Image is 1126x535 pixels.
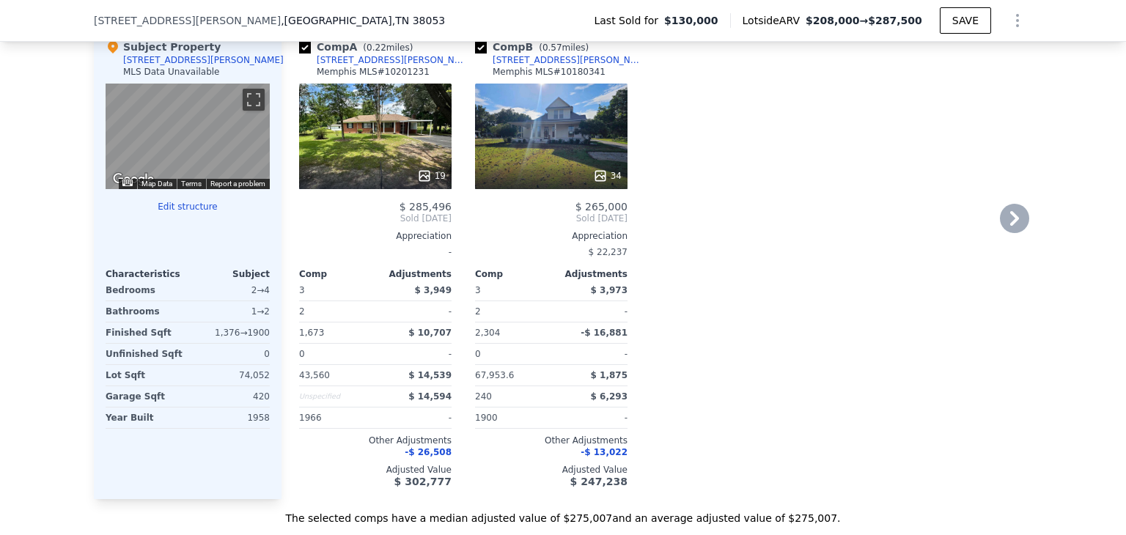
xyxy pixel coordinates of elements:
[375,268,452,280] div: Adjustments
[806,15,860,26] span: $208,000
[299,230,452,242] div: Appreciation
[581,328,628,338] span: -$ 16,881
[299,54,469,66] a: [STREET_ADDRESS][PERSON_NAME]
[475,268,551,280] div: Comp
[475,230,628,242] div: Appreciation
[570,476,628,487] span: $ 247,238
[554,344,628,364] div: -
[94,13,281,28] span: [STREET_ADDRESS][PERSON_NAME]
[106,280,185,300] div: Bedrooms
[493,66,606,78] div: Memphis MLS # 10180341
[806,13,922,28] span: →
[188,268,270,280] div: Subject
[299,268,375,280] div: Comp
[475,349,481,359] span: 0
[299,349,305,359] span: 0
[475,213,628,224] span: Sold [DATE]
[475,435,628,446] div: Other Adjustments
[123,54,284,66] div: [STREET_ADDRESS][PERSON_NAME]
[299,407,372,428] div: 1966
[317,66,430,78] div: Memphis MLS # 10201231
[868,15,922,26] span: $287,500
[378,407,452,428] div: -
[591,285,628,295] span: $ 3,973
[299,386,372,407] div: Unspecified
[123,66,220,78] div: MLS Data Unavailable
[299,435,452,446] div: Other Adjustments
[299,213,452,224] span: Sold [DATE]
[542,43,562,53] span: 0.57
[581,447,628,457] span: -$ 13,022
[109,170,158,189] img: Google
[243,89,265,111] button: Toggle fullscreen view
[593,169,622,183] div: 34
[408,370,452,380] span: $ 14,539
[191,365,270,385] div: 74,052
[299,40,419,54] div: Comp A
[475,370,514,380] span: 67,953.6
[405,447,452,457] span: -$ 26,508
[191,407,270,428] div: 1958
[106,84,270,189] div: Map
[191,344,270,364] div: 0
[591,370,628,380] span: $ 1,875
[141,179,172,189] button: Map Data
[400,201,452,213] span: $ 285,496
[299,285,305,295] span: 3
[357,43,419,53] span: ( miles)
[475,407,548,428] div: 1900
[743,13,806,28] span: Lotside ARV
[106,84,270,189] div: Street View
[181,180,202,188] a: Terms (opens in new tab)
[299,328,324,338] span: 1,673
[1003,6,1032,35] button: Show Options
[417,169,446,183] div: 19
[299,301,372,322] div: 2
[106,201,270,213] button: Edit structure
[493,54,645,66] div: [STREET_ADDRESS][PERSON_NAME]
[554,301,628,322] div: -
[281,13,445,28] span: , [GEOGRAPHIC_DATA]
[554,407,628,428] div: -
[533,43,595,53] span: ( miles)
[378,344,452,364] div: -
[408,328,452,338] span: $ 10,707
[94,499,1032,525] div: The selected comps have a median adjusted value of $275,007 and an average adjusted value of $275...
[109,170,158,189] a: Open this area in Google Maps (opens a new window)
[210,180,265,188] a: Report a problem
[106,407,185,428] div: Year Built
[475,54,645,66] a: [STREET_ADDRESS][PERSON_NAME]
[122,180,133,186] button: Keyboard shortcuts
[551,268,628,280] div: Adjustments
[415,285,452,295] span: $ 3,949
[475,40,595,54] div: Comp B
[106,268,188,280] div: Characteristics
[378,301,452,322] div: -
[475,464,628,476] div: Adjusted Value
[191,301,270,322] div: 1 → 2
[392,15,445,26] span: , TN 38053
[475,301,548,322] div: 2
[106,365,185,385] div: Lot Sqft
[367,43,386,53] span: 0.22
[106,40,221,54] div: Subject Property
[475,391,492,402] span: 240
[664,13,718,28] span: $130,000
[475,285,481,295] span: 3
[317,54,469,66] div: [STREET_ADDRESS][PERSON_NAME]
[106,322,185,343] div: Finished Sqft
[191,280,270,300] div: 2 → 4
[475,328,500,338] span: 2,304
[589,247,628,257] span: $ 22,237
[106,344,185,364] div: Unfinished Sqft
[299,464,452,476] div: Adjusted Value
[299,242,452,262] div: -
[575,201,628,213] span: $ 265,000
[106,301,185,322] div: Bathrooms
[940,7,991,34] button: SAVE
[408,391,452,402] span: $ 14,594
[394,476,452,487] span: $ 302,777
[191,386,270,407] div: 420
[591,391,628,402] span: $ 6,293
[106,386,185,407] div: Garage Sqft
